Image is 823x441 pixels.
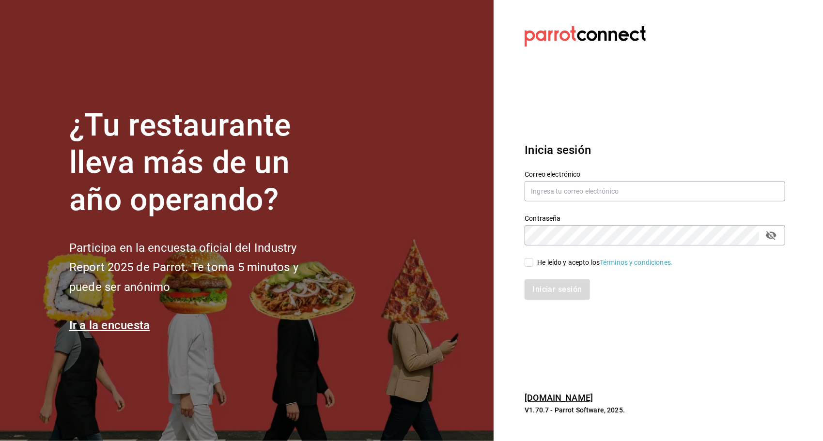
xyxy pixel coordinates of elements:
a: [DOMAIN_NAME] [525,393,593,403]
a: Términos y condiciones. [600,259,673,266]
h3: Inicia sesión [525,141,785,159]
label: Correo electrónico [525,171,785,178]
input: Ingresa tu correo electrónico [525,181,785,201]
h2: Participa en la encuesta oficial del Industry Report 2025 de Parrot. Te toma 5 minutos y puede se... [69,238,331,297]
button: passwordField [763,227,779,243]
p: V1.70.7 - Parrot Software, 2025. [525,405,785,415]
a: Ir a la encuesta [69,319,150,332]
label: Contraseña [525,215,785,222]
h1: ¿Tu restaurante lleva más de un año operando? [69,107,331,218]
div: He leído y acepto los [537,258,673,268]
